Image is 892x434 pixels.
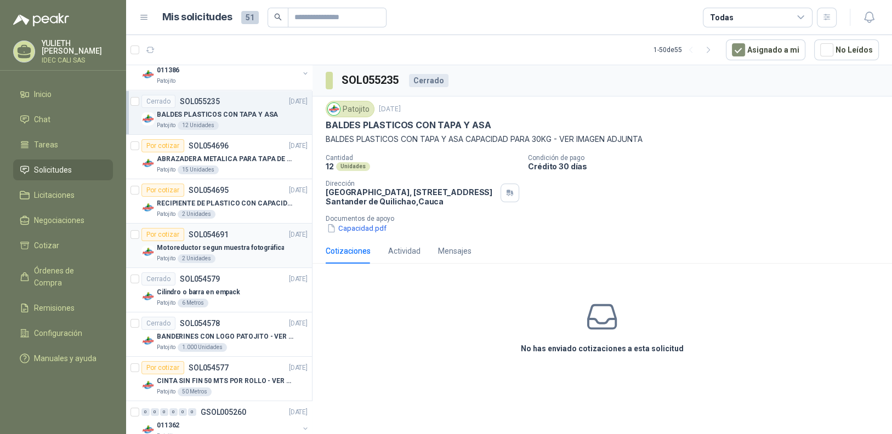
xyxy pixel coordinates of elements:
a: Por cotizarSOL054577[DATE] Company LogoCINTA SIN FIN 50 MTS POR ROLLO - VER DOC ADJUNTOPatojito50... [126,357,312,401]
a: Solicitudes [13,159,113,180]
div: 12 Unidades [178,121,219,130]
div: Cotizaciones [326,245,371,257]
p: Patojito [157,210,175,219]
img: Company Logo [141,157,155,170]
a: CerradoSOL054578[DATE] Company LogoBANDERINES CON LOGO PATOJITO - VER DOC ADJUNTOPatojito1.000 Un... [126,312,312,357]
div: 15 Unidades [178,165,219,174]
p: [DATE] [289,185,308,196]
button: No Leídos [814,39,879,60]
p: [DATE] [379,104,401,115]
div: 0 [160,408,168,416]
p: 12 [326,162,334,171]
p: [DATE] [289,274,308,284]
p: [GEOGRAPHIC_DATA], [STREET_ADDRESS] Santander de Quilichao , Cauca [326,187,496,206]
p: SOL054691 [189,231,229,238]
div: Por cotizar [141,228,184,241]
img: Company Logo [141,245,155,259]
p: 011386 [157,65,179,76]
div: Cerrado [141,272,175,285]
img: Logo peakr [13,13,69,26]
a: Inicio [13,84,113,105]
img: Company Logo [141,68,155,81]
span: Remisiones [34,302,75,314]
h1: Mis solicitudes [162,9,232,25]
a: Cotizar [13,235,113,256]
h3: SOL055235 [342,72,400,89]
div: 0 [169,408,178,416]
a: Negociaciones [13,210,113,231]
div: Cerrado [141,95,175,108]
div: Actividad [388,245,421,257]
p: Patojito [157,387,175,396]
span: 51 [241,11,259,24]
p: Patojito [157,254,175,263]
p: [DATE] [289,96,308,107]
a: Tareas [13,134,113,155]
div: 0 [179,408,187,416]
p: Patojito [157,299,175,307]
p: Patojito [157,165,175,174]
a: Licitaciones [13,185,113,205]
p: [DATE] [289,407,308,418]
p: SOL054577 [189,364,229,372]
p: Cilindro o barra en empack [157,287,240,298]
p: [DATE] [289,363,308,373]
button: Asignado a mi [726,39,805,60]
p: SOL054695 [189,186,229,194]
span: Solicitudes [34,164,72,176]
a: Manuales y ayuda [13,348,113,369]
a: CerradoSOL054579[DATE] Company LogoCilindro o barra en empackPatojito6 Metros [126,268,312,312]
a: Por cotizarSOL054695[DATE] Company LogoRECIPIENTE DE PLASTICO CON CAPACIDAD DE 1.8 LT PARA LA EXT... [126,179,312,224]
div: 50 Metros [178,387,212,396]
p: [DATE] [289,318,308,329]
a: Chat [13,109,113,130]
p: SOL054579 [180,275,220,283]
span: Órdenes de Compra [34,265,103,289]
p: Crédito 30 días [528,162,888,171]
p: SOL054696 [189,142,229,150]
p: BALDES PLASTICOS CON TAPA Y ASA CAPACIDAD PARA 30KG - VER IMAGEN ADJUNTA [326,133,879,145]
div: Cerrado [409,74,448,87]
div: Todas [710,12,733,24]
div: 1 - 50 de 55 [654,41,717,59]
a: Por cotizarSOL054696[DATE] Company LogoABRAZADERA METALICA PARA TAPA DE TAMBOR DE PLASTICO DE 50 ... [126,135,312,179]
div: Por cotizar [141,139,184,152]
div: Por cotizar [141,184,184,197]
p: Dirección [326,180,496,187]
img: Company Logo [141,334,155,347]
div: 2 Unidades [178,254,215,263]
p: Patojito [157,121,175,130]
img: Company Logo [141,201,155,214]
div: 0 [141,408,150,416]
p: [DATE] [289,141,308,151]
a: Remisiones [13,298,113,318]
a: Configuración [13,323,113,344]
div: 0 [151,408,159,416]
h3: No has enviado cotizaciones a esta solicitud [521,342,684,355]
p: SOL054578 [180,319,220,327]
div: Mensajes [438,245,471,257]
a: CerradoSOL055235[DATE] Company LogoBALDES PLASTICOS CON TAPA Y ASAPatojito12 Unidades [126,90,312,135]
span: Negociaciones [34,214,84,226]
p: YULIETH [PERSON_NAME] [42,39,113,55]
p: [DATE] [289,230,308,240]
a: Por cotizarSOL054691[DATE] Company LogoMotoreductor segun muestra fotográficaPatojito2 Unidades [126,224,312,268]
span: Inicio [34,88,52,100]
span: Tareas [34,139,58,151]
p: Patojito [157,343,175,352]
p: ABRAZADERA METALICA PARA TAPA DE TAMBOR DE PLASTICO DE 50 LT [157,154,293,164]
span: Configuración [34,327,82,339]
p: CINTA SIN FIN 50 MTS POR ROLLO - VER DOC ADJUNTO [157,376,293,386]
p: Documentos de apoyo [326,215,888,222]
div: Unidades [336,162,370,171]
span: Chat [34,113,50,125]
p: Motoreductor segun muestra fotográfica [157,243,284,253]
a: Órdenes de Compra [13,260,113,293]
span: Manuales y ayuda [34,352,96,364]
span: Cotizar [34,239,59,252]
p: BANDERINES CON LOGO PATOJITO - VER DOC ADJUNTO [157,332,293,342]
p: BALDES PLASTICOS CON TAPA Y ASA [157,110,278,120]
button: Capacidad.pdf [326,222,388,234]
div: 6 Metros [178,299,208,307]
a: 2 0 0 0 0 0 GSOL005403[DATE] Company Logo011386Patojito [141,50,310,85]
